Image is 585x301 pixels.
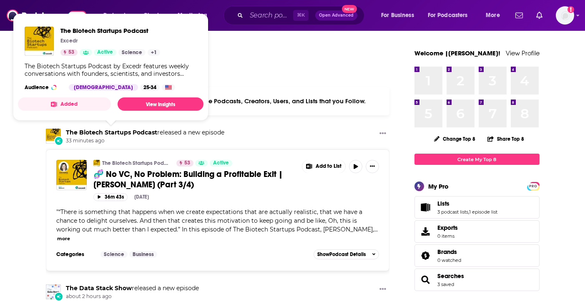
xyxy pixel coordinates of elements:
[57,235,70,242] button: more
[302,160,346,173] button: Show More Button
[437,248,461,256] a: Brands
[319,13,354,17] span: Open Advanced
[129,251,157,258] a: Business
[56,160,87,190] img: 🧬 No VC, No Problem: Building a Profitable Exit | Sandra Shpilberg (Part 3/4)
[231,6,372,25] div: Search podcasts, credits, & more...
[25,62,197,77] div: The Biotech Startups Podcast by Excedr features weekly conversations with founders, scientists, a...
[7,7,87,23] img: Podchaser - Follow, Share and Rate Podcasts
[533,8,546,22] a: Show notifications dropdown
[437,200,449,207] span: Lists
[213,159,229,167] span: Active
[46,284,61,299] a: The Data Stack Show
[437,281,454,287] a: 3 saved
[69,84,138,91] div: [DEMOGRAPHIC_DATA]
[528,183,538,189] span: PRO
[417,201,434,213] a: Lists
[66,284,132,292] a: The Data Stack Show
[437,224,458,231] span: Exports
[437,248,457,256] span: Brands
[56,208,374,233] span: "
[487,131,525,147] button: Share Top 8
[437,233,458,239] span: 0 items
[93,160,100,167] img: The Biotech Startups Podcast
[60,49,78,56] a: 53
[60,27,160,35] a: The Biotech Startups Podcast
[317,251,366,257] span: Show Podcast Details
[437,209,468,215] a: 3 podcast lists
[56,208,374,233] span: “There is something that happens when we create expectations that are actually realistic, that we...
[567,6,574,13] svg: Add a profile image
[512,8,526,22] a: Show notifications dropdown
[437,257,461,263] a: 0 watched
[66,293,199,300] span: about 2 hours ago
[315,10,357,20] button: Open AdvancedNew
[469,209,497,215] a: 1 episode list
[246,9,293,22] input: Search podcasts, credits, & more...
[414,244,540,267] span: Brands
[429,134,481,144] button: Change Top 8
[366,160,379,173] button: Show More Button
[414,220,540,243] a: Exports
[506,49,540,57] a: View Profile
[68,48,74,57] span: 53
[66,137,224,144] span: 33 minutes ago
[316,163,341,169] span: Add to List
[134,194,149,200] div: [DATE]
[342,5,357,13] span: New
[118,97,203,111] a: View Insights
[60,37,78,44] p: Excedr
[556,6,574,25] img: User Profile
[93,169,283,190] span: 🧬 No VC, No Problem: Building a Profitable Exit | [PERSON_NAME] (Part 3/4)
[100,251,128,258] a: Science
[54,136,63,145] div: New Episode
[46,129,61,144] img: The Biotech Startups Podcast
[118,49,146,56] a: Science
[556,6,574,25] span: Logged in as Ruth_Nebius
[486,10,500,21] span: More
[93,193,128,201] button: 36m 43s
[437,272,464,280] a: Searches
[66,284,199,292] h3: released a new episode
[437,200,497,207] a: Lists
[97,48,113,57] span: Active
[140,84,160,91] div: 25-34
[102,160,171,167] a: The Biotech Startups Podcast
[176,160,193,167] a: 53
[375,9,424,22] button: open menu
[422,9,480,22] button: open menu
[374,226,378,233] span: ...
[93,169,296,190] a: 🧬 No VC, No Problem: Building a Profitable Exit | [PERSON_NAME] (Part 3/4)
[414,154,540,165] a: Create My Top 8
[25,84,62,91] h3: Audience
[46,87,390,115] div: Your personalized Feed is curated based on the Podcasts, Creators, Users, and Lists that you Follow.
[376,129,389,139] button: Show More Button
[94,49,116,56] a: Active
[468,209,469,215] span: ,
[376,284,389,295] button: Show More Button
[428,10,468,21] span: For Podcasters
[414,196,540,219] span: Lists
[54,292,63,301] div: New Episode
[148,49,160,56] a: +1
[210,160,232,167] a: Active
[25,27,54,56] img: The Biotech Startups Podcast
[18,97,111,111] button: Added
[417,274,434,286] a: Searches
[56,251,94,258] h3: Categories
[480,9,510,22] button: open menu
[414,269,540,291] span: Searches
[417,226,434,237] span: Exports
[184,159,190,167] span: 53
[66,129,157,136] a: The Biotech Startups Podcast
[314,249,379,259] button: ShowPodcast Details
[293,10,309,21] span: ⌘ K
[417,250,434,261] a: Brands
